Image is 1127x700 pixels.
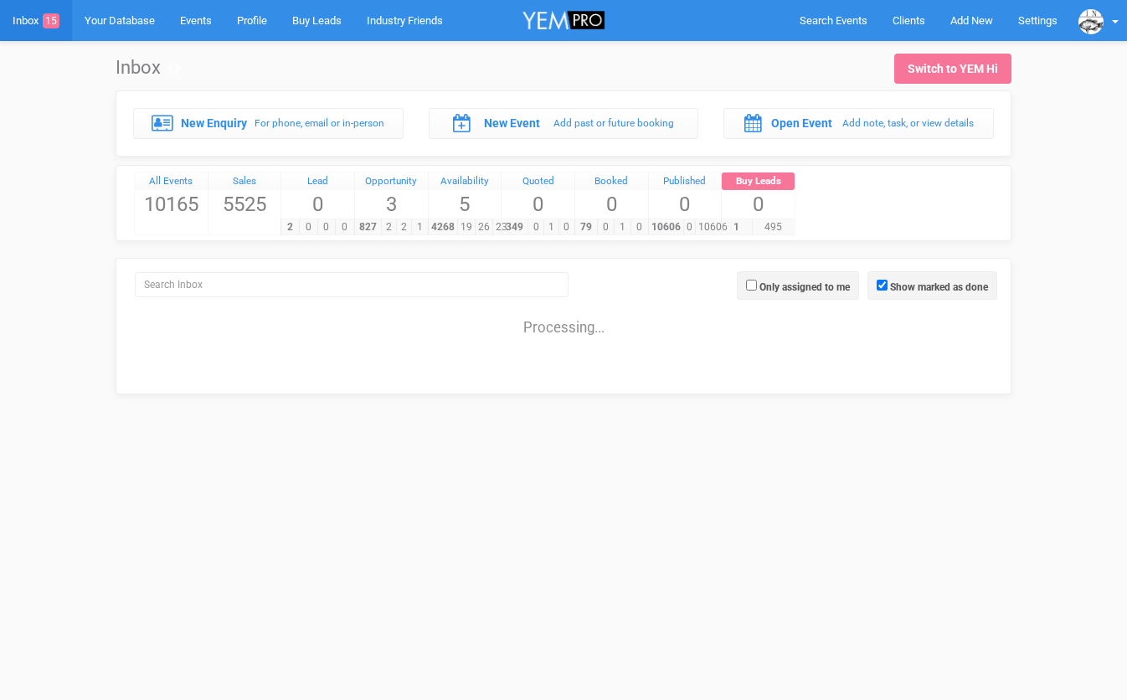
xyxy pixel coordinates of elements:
a: New Event Add past or future booking [429,108,699,138]
span: 827 [354,219,382,235]
span: 5 [429,190,502,219]
a: New Enquiry For phone, email or in-person [133,108,404,138]
span: 23 [492,219,511,235]
a: Sales [208,172,281,191]
a: Quoted [502,172,574,191]
small: For phone, email or in-person [255,117,384,129]
small: Add past or future booking [553,117,674,129]
span: 1 [614,219,631,235]
span: 10606 [648,219,684,235]
span: 1 [721,219,752,235]
span: 19 [457,219,476,235]
span: 3 [355,190,428,219]
label: Only assigned to me [759,280,850,295]
span: 495 [752,219,795,235]
span: 10165 [135,190,208,219]
span: 0 [575,190,648,219]
span: 0 [683,219,696,235]
span: 79 [574,219,598,235]
span: 0 [527,219,543,235]
span: Clients [893,14,925,27]
a: Booked [575,172,648,191]
a: Open Event Add note, task, or view details [723,108,994,138]
span: 2 [381,219,397,235]
span: 0 [597,219,615,235]
div: Switch to YEM Hi [908,60,998,77]
span: 26 [475,219,493,235]
span: 15 [43,13,59,28]
span: 2 [396,219,412,235]
span: 2 [280,219,300,235]
span: 0 [722,190,795,219]
img: data [1078,9,1104,34]
span: Add New [950,14,993,27]
span: 4268 [428,219,458,235]
small: Add note, task, or view details [842,117,974,129]
span: 10606 [695,219,731,235]
span: 349 [501,219,528,235]
span: 0 [630,219,648,235]
label: Open Event [771,115,832,131]
h1: Inbox [116,58,180,78]
span: 0 [502,190,574,219]
a: All Events [135,172,208,191]
span: 0 [299,219,318,235]
a: Switch to YEM Hi [894,54,1011,84]
div: Processing... [121,301,1006,335]
span: 0 [558,219,574,235]
span: 0 [649,190,722,219]
label: Show marked as done [890,280,988,295]
a: Lead [281,172,354,191]
span: 1 [543,219,559,235]
a: Published [649,172,722,191]
span: 1 [411,219,427,235]
span: 0 [335,219,354,235]
a: Opportunity [355,172,428,191]
span: 0 [281,190,354,219]
a: Availability [429,172,502,191]
a: Buy Leads [722,172,795,191]
label: New Enquiry [181,115,247,131]
label: New Event [484,115,540,131]
span: Search Events [800,14,867,27]
span: 0 [317,219,337,235]
input: Search Inbox [135,272,569,297]
span: 5525 [208,190,281,219]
